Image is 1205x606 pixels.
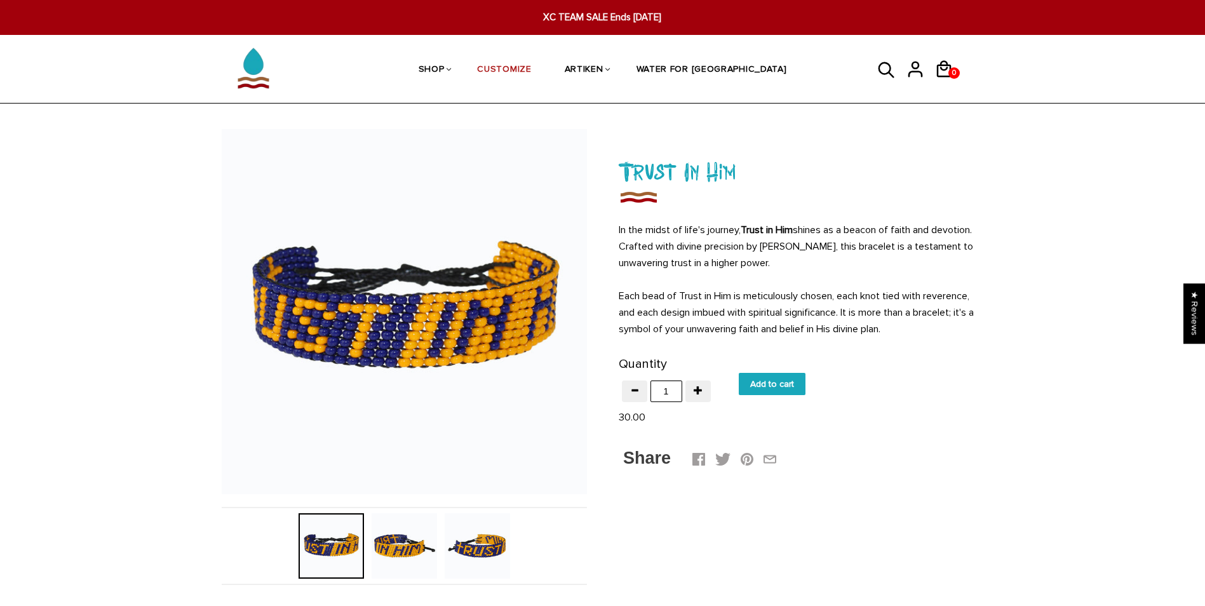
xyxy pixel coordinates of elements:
img: Trust In Him [222,129,587,494]
span: 0 [949,64,959,82]
span: XC TEAM SALE Ends [DATE] [369,10,836,25]
div: Click to open Judge.me floating reviews tab [1183,283,1205,344]
img: Trust In Him [372,513,437,579]
span: 30.00 [619,411,645,424]
h1: Trust In Him [619,154,984,188]
a: 0 [934,83,963,84]
a: ARTIKEN [565,37,603,104]
p: In the midst of life's journey, shines as a beacon of faith and devotion. Crafted with divine pre... [619,222,984,337]
input: Add to cart [739,373,805,395]
img: Trust In Him [619,188,658,206]
label: Quantity [619,354,667,375]
img: Trust In Him [445,513,510,579]
a: SHOP [419,37,445,104]
span: Share [623,448,671,468]
a: WATER FOR [GEOGRAPHIC_DATA] [636,37,787,104]
strong: Trust in Him [741,224,793,236]
a: CUSTOMIZE [477,37,531,104]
